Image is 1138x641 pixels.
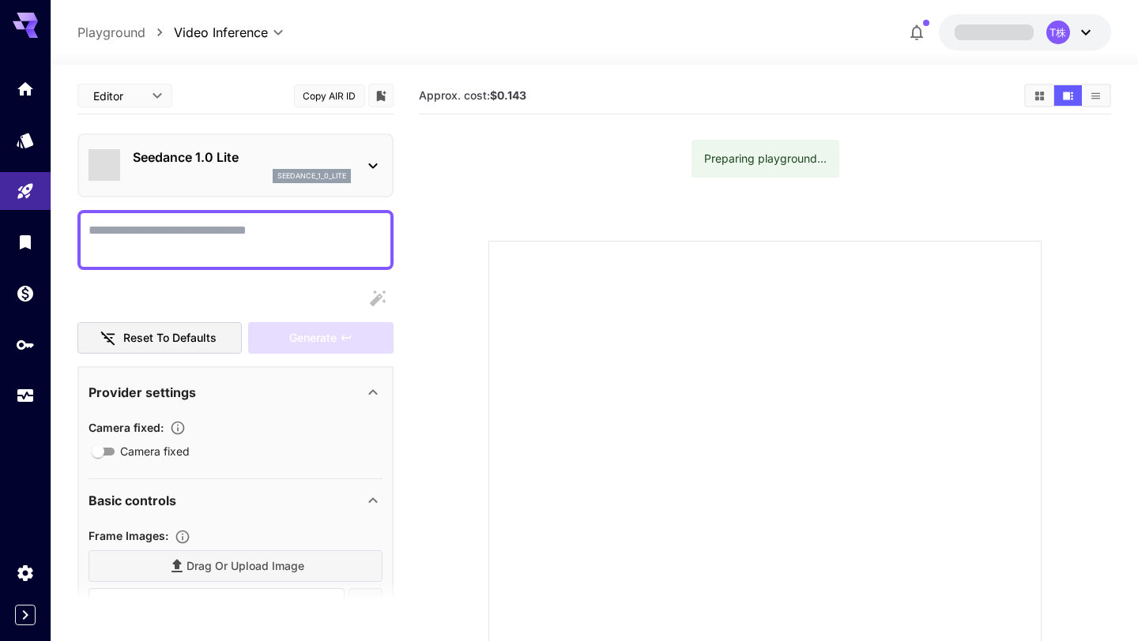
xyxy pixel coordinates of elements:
[1024,84,1111,107] div: Show media in grid viewShow media in video viewShow media in list view
[374,86,388,105] button: Add to library
[120,443,190,459] span: Camera fixed
[704,144,827,173] div: Preparing playground...
[93,88,142,104] span: Editor
[89,383,196,402] p: Provider settings
[16,386,35,406] div: Usage
[89,373,382,411] div: Provider settings
[16,232,35,252] div: Library
[294,84,365,107] button: Copy AIR ID
[1054,85,1082,106] button: Show media in video view
[16,182,35,201] div: Playground
[1026,85,1053,106] button: Show media in grid view
[89,421,164,434] span: Camera fixed :
[419,88,526,102] span: Approx. cost:
[174,23,268,42] span: Video Inference
[15,605,36,625] button: Expand sidebar
[16,130,35,150] div: Models
[1046,21,1070,44] div: T株
[277,171,346,182] p: seedance_1_0_lite
[89,141,382,189] div: Seedance 1.0 Liteseedance_1_0_lite
[939,14,1111,51] button: T株
[77,322,242,354] button: Reset to defaults
[168,529,197,545] button: Upload frame images.
[89,482,382,519] div: Basic controls
[16,283,35,303] div: Wallet
[16,335,35,354] div: API Keys
[89,491,176,510] p: Basic controls
[89,529,168,542] span: Frame Images :
[490,88,526,102] b: $0.143
[16,563,35,583] div: Settings
[1082,85,1110,106] button: Show media in list view
[77,23,145,42] a: Playground
[77,23,174,42] nav: breadcrumb
[133,148,351,167] p: Seedance 1.0 Lite
[16,79,35,99] div: Home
